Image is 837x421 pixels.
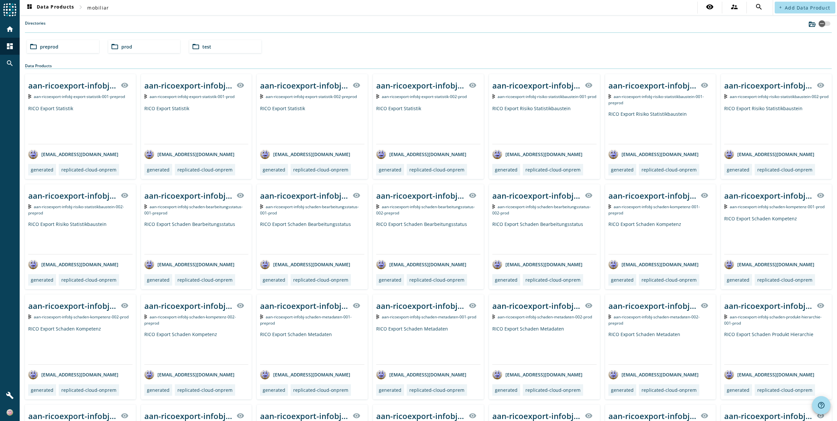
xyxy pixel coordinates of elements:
[6,42,14,50] mat-icon: dashboard
[498,314,592,320] span: Kafka Topic: aan-ricoexport-infobj-schaden-metadaten-002-prod
[87,5,109,11] span: mobiliar
[492,314,495,319] img: Kafka Topic: aan-ricoexport-infobj-schaden-metadaten-002-prod
[376,259,466,269] div: [EMAIL_ADDRESS][DOMAIN_NAME]
[376,314,379,319] img: Kafka Topic: aan-ricoexport-infobj-schaden-metadaten-001-prod
[144,105,249,144] div: RICO Export Statistik
[263,167,285,173] div: generated
[25,20,46,32] label: Directories
[724,370,734,379] img: avatar
[379,387,401,393] div: generated
[642,387,697,393] div: replicated-cloud-onprem
[28,190,117,201] div: aan-ricoexport-infobj-risiko-statistikbaustein-002-_stage_
[6,25,14,33] mat-icon: home
[30,43,37,50] mat-icon: folder_open
[724,314,822,326] span: Kafka Topic: aan-ricoexport-infobj-schaden-produkt-hierarchie-001-prod
[121,191,129,199] mat-icon: visibility
[293,167,348,173] div: replicated-cloud-onprem
[701,81,708,89] mat-icon: visibility
[28,370,118,379] div: [EMAIL_ADDRESS][DOMAIN_NAME]
[293,277,348,283] div: replicated-cloud-onprem
[28,259,118,269] div: [EMAIL_ADDRESS][DOMAIN_NAME]
[525,387,581,393] div: replicated-cloud-onprem
[608,259,618,269] img: avatar
[260,221,364,254] div: RICO Export Schaden Bearbeitungsstatus
[144,80,233,91] div: aan-ricoexport-infobj-export-statistik-001-_stage_
[28,94,31,99] img: Kafka Topic: aan-ricoexport-infobj-export-statistik-001-preprod
[144,204,147,209] img: Kafka Topic: aan-ricoexport-infobj-schaden-bearbeitungsstatus-001-preprod
[492,259,502,269] img: avatar
[61,277,116,283] div: replicated-cloud-onprem
[192,43,200,50] mat-icon: folder_open
[260,314,352,326] span: Kafka Topic: aan-ricoexport-infobj-schaden-metadaten-001-preprod
[469,81,477,89] mat-icon: visibility
[724,215,828,254] div: RICO Export Schaden Kompetenz
[724,105,828,144] div: RICO Export Risiko Statistikbaustein
[28,204,31,209] img: Kafka Topic: aan-ricoexport-infobj-risiko-statistikbaustein-002-preprod
[23,2,77,13] button: Data Products
[817,302,825,310] mat-icon: visibility
[144,259,235,269] div: [EMAIL_ADDRESS][DOMAIN_NAME]
[260,370,270,379] img: avatar
[495,277,518,283] div: generated
[260,300,349,311] div: aan-ricoexport-infobj-schaden-metadaten-001-_stage_
[28,221,133,254] div: RICO Export Risiko Statistikbaustein
[28,300,117,311] div: aan-ricoexport-infobj-schaden-kompetenz-002-_stage_
[724,300,813,311] div: aan-ricoexport-infobj-schaden-produkt-hierarchie-001-_stage_
[492,370,502,379] img: avatar
[817,81,825,89] mat-icon: visibility
[611,387,634,393] div: generated
[492,259,582,269] div: [EMAIL_ADDRESS][DOMAIN_NAME]
[177,277,233,283] div: replicated-cloud-onprem
[409,277,464,283] div: replicated-cloud-onprem
[608,300,697,311] div: aan-ricoexport-infobj-schaden-metadaten-002-_stage_
[608,331,713,364] div: RICO Export Schaden Metadaten
[492,326,597,364] div: RICO Export Schaden Metadaten
[260,204,359,216] span: Kafka Topic: aan-ricoexport-infobj-schaden-bearbeitungsstatus-001-prod
[376,149,386,159] img: avatar
[775,2,835,13] button: Add Data Product
[144,370,235,379] div: [EMAIL_ADDRESS][DOMAIN_NAME]
[31,387,53,393] div: generated
[6,59,14,67] mat-icon: search
[608,94,611,99] img: Kafka Topic: aan-ricoexport-infobj-risiko-statistikbaustein-001-preprod
[28,149,118,159] div: [EMAIL_ADDRESS][DOMAIN_NAME]
[757,387,812,393] div: replicated-cloud-onprem
[492,105,597,144] div: RICO Export Risiko Statistikbaustein
[26,4,74,11] span: Data Products
[492,149,582,159] div: [EMAIL_ADDRESS][DOMAIN_NAME]
[409,167,464,173] div: replicated-cloud-onprem
[757,277,812,283] div: replicated-cloud-onprem
[121,412,129,420] mat-icon: visibility
[730,204,825,210] span: Kafka Topic: aan-ricoexport-infobj-schaden-kompetenz-001-prod
[260,259,270,269] img: avatar
[724,204,727,209] img: Kafka Topic: aan-ricoexport-infobj-schaden-kompetenz-001-prod
[144,314,236,326] span: Kafka Topic: aan-ricoexport-infobj-schaden-kompetenz-002-preprod
[28,326,133,364] div: RICO Export Schaden Kompetenz
[353,302,360,310] mat-icon: visibility
[144,94,147,99] img: Kafka Topic: aan-ricoexport-infobj-export-statistik-001-prod
[28,80,117,91] div: aan-ricoexport-infobj-export-statistik-001-_stage_
[724,94,727,99] img: Kafka Topic: aan-ricoexport-infobj-risiko-statistikbaustein-002-prod
[409,387,464,393] div: replicated-cloud-onprem
[31,277,53,283] div: generated
[492,221,597,254] div: RICO Export Schaden Bearbeitungsstatus
[706,3,714,11] mat-icon: visibility
[376,259,386,269] img: avatar
[469,302,477,310] mat-icon: visibility
[611,167,634,173] div: generated
[585,81,593,89] mat-icon: visibility
[353,412,360,420] mat-icon: visibility
[608,190,697,201] div: aan-ricoexport-infobj-schaden-kompetenz-001-_stage_
[260,105,364,144] div: RICO Export Statistik
[260,331,364,364] div: RICO Export Schaden Metadaten
[144,314,147,319] img: Kafka Topic: aan-ricoexport-infobj-schaden-kompetenz-002-preprod
[147,277,170,283] div: generated
[376,300,465,311] div: aan-ricoexport-infobj-schaden-metadaten-001-_stage_
[727,387,749,393] div: generated
[3,3,16,16] img: spoud-logo.svg
[353,81,360,89] mat-icon: visibility
[724,314,727,319] img: Kafka Topic: aan-ricoexport-infobj-schaden-produkt-hierarchie-001-prod
[585,302,593,310] mat-icon: visibility
[492,94,495,99] img: Kafka Topic: aan-ricoexport-infobj-risiko-statistikbaustein-001-prod
[150,94,235,99] span: Kafka Topic: aan-ricoexport-infobj-export-statistik-001-prod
